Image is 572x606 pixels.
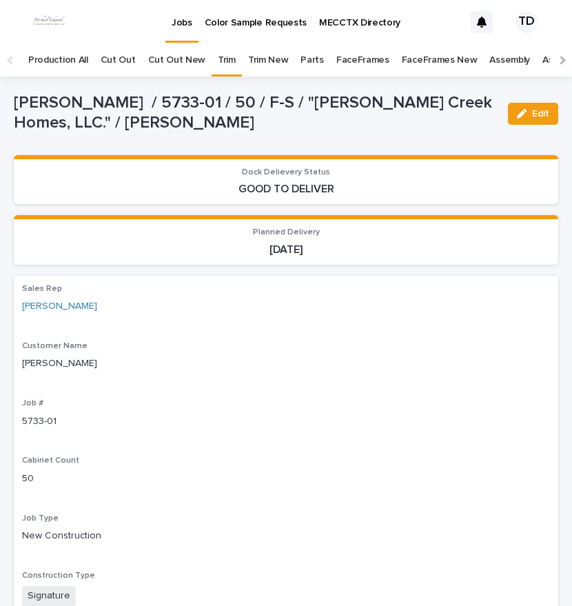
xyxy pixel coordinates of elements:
a: FaceFrames [336,44,389,77]
span: Edit [532,109,549,119]
a: Trim New [248,44,289,77]
span: Construction Type [22,572,95,580]
div: TD [515,11,538,33]
a: [PERSON_NAME] [22,299,97,314]
a: Cut Out New [148,44,206,77]
a: Assembly [489,44,530,77]
span: Planned Delivery [253,228,320,236]
a: FaceFrames New [402,44,478,77]
p: GOOD TO DELIVER [22,183,550,196]
span: Dock Delievery Status [242,168,330,176]
a: Parts [300,44,323,77]
span: Sales Rep [22,285,62,293]
p: [DATE] [22,243,550,256]
a: Production All [28,44,88,77]
span: Cabinet Count [22,456,79,465]
a: Cut Out [101,44,136,77]
span: Job # [22,399,43,407]
p: [PERSON_NAME] / 5733-01 / 50 / F-S / "[PERSON_NAME] Creek Homes, LLC." / [PERSON_NAME] [14,93,497,133]
span: Signature [22,586,76,606]
span: Job Type [22,514,59,523]
a: Trim [218,44,236,77]
img: dhEtdSsQReaQtgKTuLrt [28,8,70,36]
p: 50 [22,472,550,486]
span: Customer Name [22,342,88,350]
p: New Construction [22,529,550,543]
button: Edit [508,103,558,125]
p: [PERSON_NAME] [22,356,550,371]
p: 5733-01 [22,414,550,429]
